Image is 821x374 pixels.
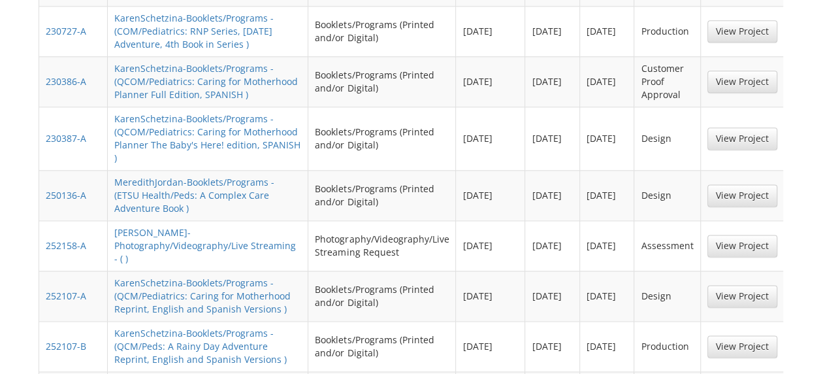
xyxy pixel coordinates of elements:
[634,107,700,170] td: Design
[707,71,777,93] a: View Project
[114,277,291,315] a: KarenSchetzina-Booklets/Programs - (QCM/Pediatrics: Caring for Motherhood Reprint, English and Sp...
[114,112,300,164] a: KarenSchetzina-Booklets/Programs - (QCOM/Pediatrics: Caring for Motherhood Planner The Baby's Her...
[456,6,525,56] td: [DATE]
[525,170,580,220] td: [DATE]
[456,321,525,371] td: [DATE]
[707,20,777,42] a: View Project
[308,170,456,220] td: Booklets/Programs (Printed and/or Digital)
[456,56,525,107] td: [DATE]
[707,335,777,358] a: View Project
[308,321,456,371] td: Booklets/Programs (Printed and/or Digital)
[634,321,700,371] td: Production
[46,75,86,88] a: 230386-A
[46,132,86,144] a: 230387-A
[525,220,580,271] td: [DATE]
[580,107,635,170] td: [DATE]
[456,220,525,271] td: [DATE]
[580,321,635,371] td: [DATE]
[456,271,525,321] td: [DATE]
[114,226,296,265] a: [PERSON_NAME]-Photography/Videography/Live Streaming - ( )
[114,12,274,50] a: KarenSchetzina-Booklets/Programs - (COM/Pediatrics: RNP Series, [DATE] Adventure, 4th Book in Ser...
[580,271,635,321] td: [DATE]
[525,107,580,170] td: [DATE]
[580,56,635,107] td: [DATE]
[114,327,287,365] a: KarenSchetzina-Booklets/Programs - (QCM/Peds: A Rainy Day Adventure Reprint, English and Spanish ...
[46,25,86,37] a: 230727-A
[707,285,777,307] a: View Project
[634,170,700,220] td: Design
[46,239,86,252] a: 252158-A
[634,220,700,271] td: Assessment
[308,107,456,170] td: Booklets/Programs (Printed and/or Digital)
[580,6,635,56] td: [DATE]
[525,6,580,56] td: [DATE]
[114,176,274,214] a: MeredithJordan-Booklets/Programs - (ETSU Health/Peds: A Complex Care Adventure Book )
[634,271,700,321] td: Design
[580,170,635,220] td: [DATE]
[46,290,86,302] a: 252107-A
[634,56,700,107] td: Customer Proof Approval
[456,170,525,220] td: [DATE]
[46,340,86,352] a: 252107-B
[525,321,580,371] td: [DATE]
[707,235,777,257] a: View Project
[308,56,456,107] td: Booklets/Programs (Printed and/or Digital)
[707,184,777,207] a: View Project
[707,127,777,150] a: View Project
[46,189,86,201] a: 250136-A
[634,6,700,56] td: Production
[308,6,456,56] td: Booklets/Programs (Printed and/or Digital)
[525,56,580,107] td: [DATE]
[525,271,580,321] td: [DATE]
[456,107,525,170] td: [DATE]
[580,220,635,271] td: [DATE]
[114,62,298,101] a: KarenSchetzina-Booklets/Programs - (QCOM/Pediatrics: Caring for Motherhood Planner Full Edition, ...
[308,220,456,271] td: Photography/Videography/Live Streaming Request
[308,271,456,321] td: Booklets/Programs (Printed and/or Digital)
